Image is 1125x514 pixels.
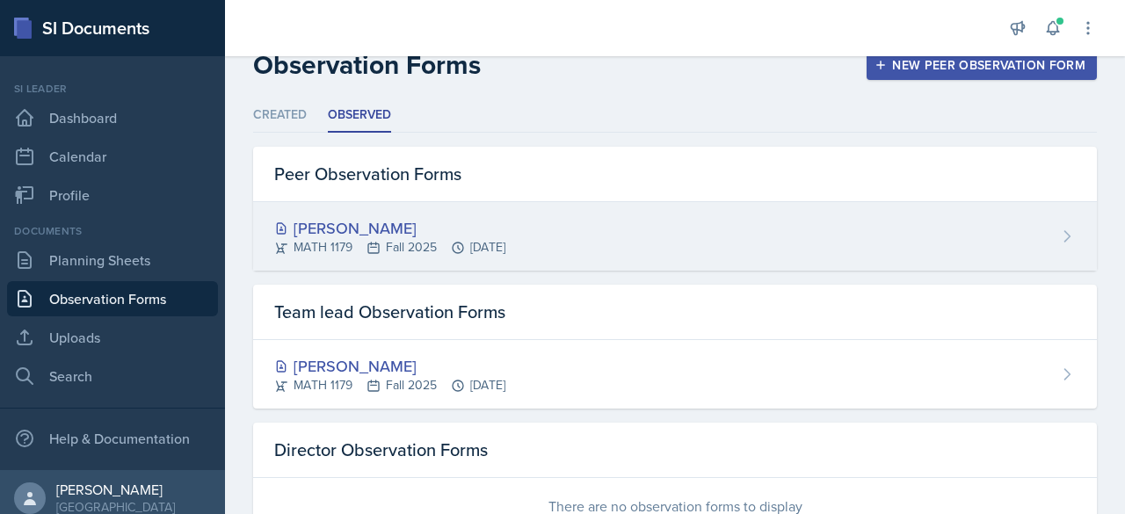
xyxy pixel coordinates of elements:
[7,139,218,174] a: Calendar
[7,320,218,355] a: Uploads
[7,100,218,135] a: Dashboard
[7,358,218,394] a: Search
[253,340,1097,409] a: [PERSON_NAME] MATH 1179Fall 2025[DATE]
[7,223,218,239] div: Documents
[7,81,218,97] div: Si leader
[274,354,505,378] div: [PERSON_NAME]
[253,285,1097,340] div: Team lead Observation Forms
[7,281,218,316] a: Observation Forms
[328,98,391,133] li: Observed
[253,49,481,81] h2: Observation Forms
[253,423,1097,478] div: Director Observation Forms
[878,58,1085,72] div: New Peer Observation Form
[253,98,307,133] li: Created
[56,481,175,498] div: [PERSON_NAME]
[253,202,1097,271] a: [PERSON_NAME] MATH 1179Fall 2025[DATE]
[7,177,218,213] a: Profile
[253,147,1097,202] div: Peer Observation Forms
[7,421,218,456] div: Help & Documentation
[274,216,505,240] div: [PERSON_NAME]
[867,50,1097,80] button: New Peer Observation Form
[274,376,505,395] div: MATH 1179 Fall 2025 [DATE]
[7,243,218,278] a: Planning Sheets
[274,238,505,257] div: MATH 1179 Fall 2025 [DATE]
